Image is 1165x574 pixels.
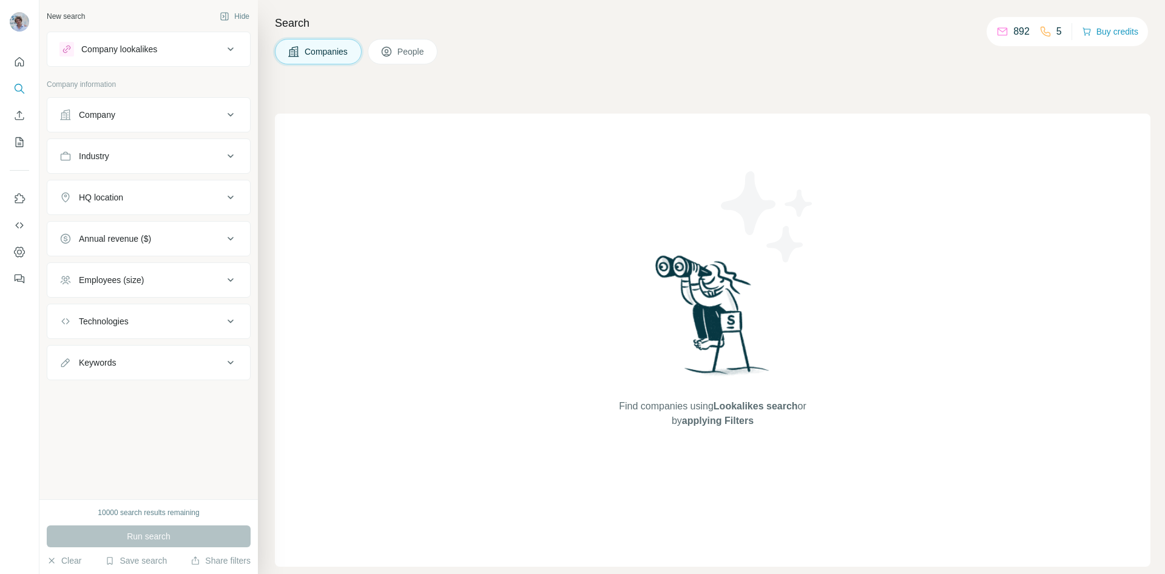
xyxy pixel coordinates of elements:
button: Use Surfe on LinkedIn [10,188,29,210]
button: Company lookalikes [47,35,250,64]
span: People [397,46,425,58]
div: Technologies [79,315,129,327]
div: Employees (size) [79,274,144,286]
button: Keywords [47,348,250,377]
button: Share filters [191,555,251,567]
button: Technologies [47,307,250,336]
button: Hide [211,7,258,26]
button: Save search [105,555,167,567]
h4: Search [275,15,1150,32]
span: Lookalikes search [714,401,798,411]
button: Feedback [10,268,29,290]
button: Industry [47,142,250,171]
button: Quick start [10,51,29,73]
div: Industry [79,150,109,162]
span: Find companies using or by [615,399,809,428]
button: Search [10,78,29,100]
div: Keywords [79,357,116,369]
div: 10000 search results remaining [98,507,199,518]
button: HQ location [47,183,250,212]
img: Avatar [10,12,29,32]
div: New search [47,11,85,22]
button: Enrich CSV [10,104,29,126]
p: 892 [1013,24,1030,39]
img: Surfe Illustration - Woman searching with binoculars [650,252,776,388]
p: Company information [47,79,251,90]
button: Clear [47,555,81,567]
div: Company [79,109,115,121]
button: Dashboard [10,241,29,263]
span: applying Filters [682,415,754,426]
div: Annual revenue ($) [79,233,151,245]
button: Annual revenue ($) [47,224,250,253]
button: Buy credits [1082,23,1138,40]
div: Company lookalikes [81,43,157,55]
p: 5 [1056,24,1062,39]
button: Company [47,100,250,129]
img: Surfe Illustration - Stars [713,162,822,272]
button: Employees (size) [47,265,250,295]
button: My lists [10,131,29,153]
div: HQ location [79,191,123,203]
button: Use Surfe API [10,214,29,236]
span: Companies [305,46,349,58]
